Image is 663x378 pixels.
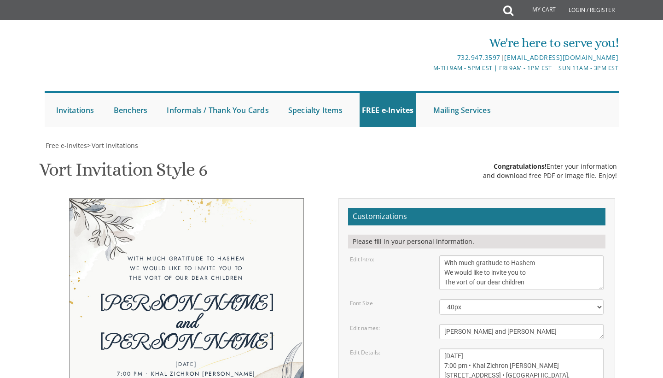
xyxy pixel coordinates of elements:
[360,93,416,127] a: FREE e-Invites
[236,34,618,52] div: We're here to serve you!
[54,93,97,127] a: Invitations
[348,208,605,225] h2: Customizations
[286,93,345,127] a: Specialty Items
[92,141,138,150] span: Vort Invitations
[439,324,604,339] textarea: [PERSON_NAME] and [PERSON_NAME]
[236,63,618,73] div: M-Th 9am - 5pm EST | Fri 9am - 1pm EST | Sun 11am - 3pm EST
[39,159,207,187] h1: Vort Invitation Style 6
[350,324,380,332] label: Edit names:
[350,255,374,263] label: Edit Intro:
[350,348,380,356] label: Edit Details:
[236,52,618,63] div: |
[88,292,285,350] div: [PERSON_NAME] and [PERSON_NAME]
[45,141,87,150] a: Free e-Invites
[111,93,150,127] a: Benchers
[350,299,373,307] label: Font Size
[483,171,617,180] div: and download free PDF or Image file. Enjoy!
[348,235,605,248] div: Please fill in your personal information.
[91,141,138,150] a: Vort Invitations
[164,93,271,127] a: Informals / Thank You Cards
[494,162,547,171] span: Congratulations!
[457,53,500,62] a: 732.947.3597
[431,93,493,127] a: Mailing Services
[483,162,617,171] div: Enter your information
[88,254,285,283] div: With much gratitude to Hashem We would like to invite you to The vort of our dear children
[87,141,138,150] span: >
[439,255,604,290] textarea: With much gratitude to Hashem We would like to invite you to The vort of our dear children
[46,141,87,150] span: Free e-Invites
[512,1,562,19] a: My Cart
[504,53,618,62] a: [EMAIL_ADDRESS][DOMAIN_NAME]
